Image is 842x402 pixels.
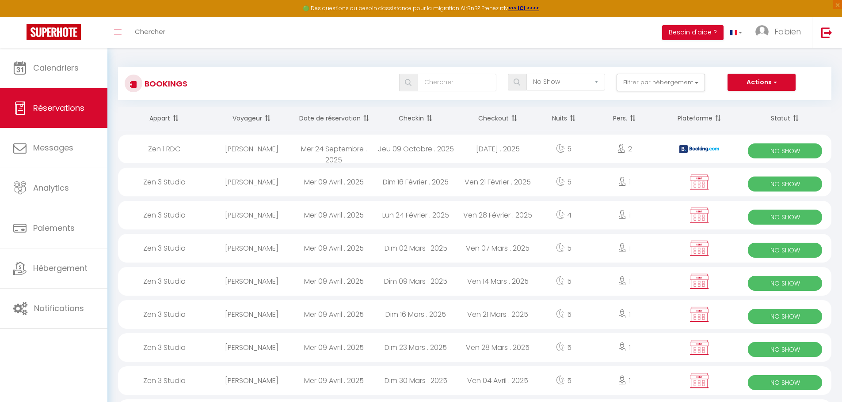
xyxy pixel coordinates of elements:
th: Sort by channel [660,107,739,130]
a: ... Fabien [749,17,812,48]
th: Sort by checkout [457,107,539,130]
input: Chercher [418,74,496,91]
span: Hébergement [33,263,88,274]
th: Sort by rentals [118,107,211,130]
th: Sort by people [589,107,660,130]
th: Sort by booking date [293,107,375,130]
span: Messages [33,142,73,153]
a: >>> ICI <<<< [508,4,539,12]
span: Réservations [33,102,84,113]
h3: Bookings [142,74,187,94]
img: ... [755,25,769,38]
th: Sort by guest [211,107,293,130]
span: Chercher [135,27,165,36]
th: Sort by nights [539,107,589,130]
img: Super Booking [27,24,81,40]
th: Sort by checkin [375,107,457,130]
span: Calendriers [33,62,79,73]
button: Filtrer par hébergement [617,74,705,91]
img: logout [821,27,832,38]
button: Actions [728,74,796,91]
span: Paiements [33,222,75,233]
span: Fabien [774,26,801,37]
button: Besoin d'aide ? [662,25,724,40]
span: Notifications [34,303,84,314]
th: Sort by status [739,107,831,130]
span: Analytics [33,182,69,193]
a: Chercher [128,17,172,48]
